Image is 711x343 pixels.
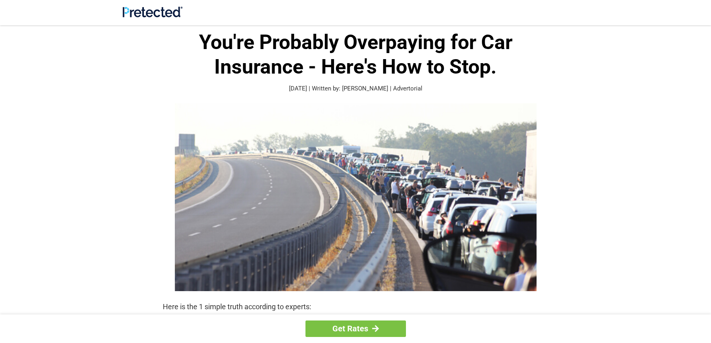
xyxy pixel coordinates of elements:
img: Site Logo [123,6,182,17]
p: Here is the 1 simple truth according to experts: [163,301,549,312]
a: Get Rates [305,320,406,337]
h1: You're Probably Overpaying for Car Insurance - Here's How to Stop. [163,30,549,79]
p: [DATE] | Written by: [PERSON_NAME] | Advertorial [163,84,549,93]
a: Site Logo [123,11,182,19]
